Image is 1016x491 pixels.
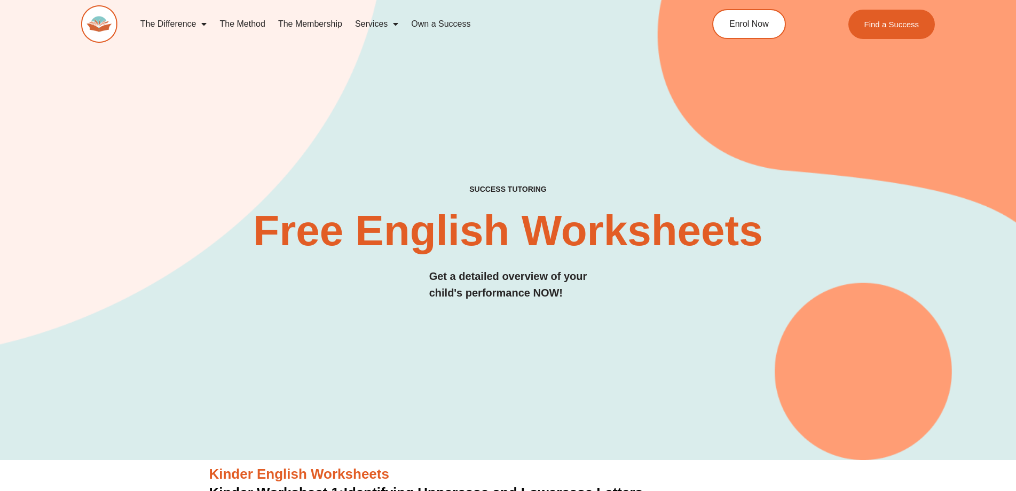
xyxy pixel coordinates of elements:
a: The Difference [134,12,214,36]
h3: Get a detailed overview of your child's performance NOW! [429,268,587,301]
a: The Method [213,12,271,36]
a: Enrol Now [712,9,786,39]
nav: Menu [134,12,664,36]
a: Own a Success [405,12,477,36]
a: The Membership [272,12,349,36]
a: Services [349,12,405,36]
h4: SUCCESS TUTORING​ [382,185,635,194]
h2: Free English Worksheets​ [226,209,790,252]
span: Find a Success [864,20,919,28]
span: Enrol Now [729,20,769,28]
h3: Kinder English Worksheets [209,465,807,484]
a: Find a Success [848,10,935,39]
